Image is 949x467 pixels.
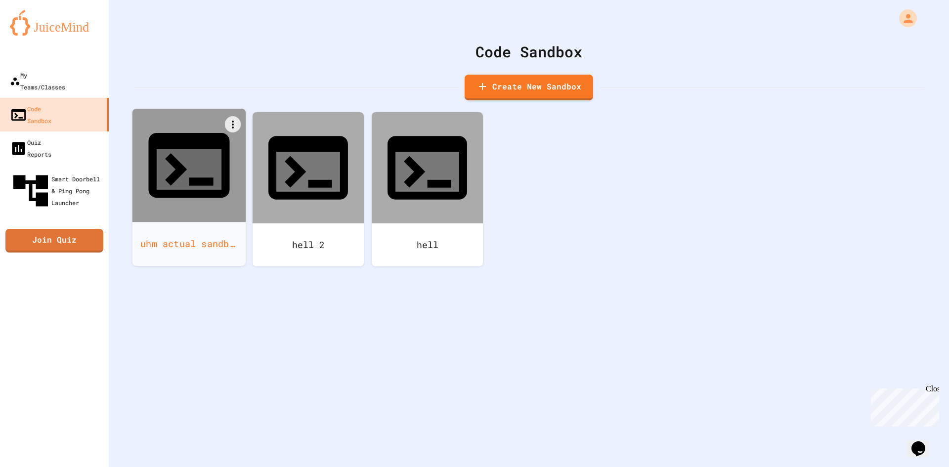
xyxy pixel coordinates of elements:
img: logo-orange.svg [10,10,99,36]
div: hell [372,223,483,266]
div: Chat with us now!Close [4,4,68,63]
iframe: chat widget [907,427,939,457]
div: Quiz Reports [10,136,51,160]
div: Code Sandbox [10,103,51,127]
div: hell 2 [253,223,364,266]
a: Join Quiz [5,229,103,253]
a: hell [372,112,483,266]
iframe: chat widget [867,384,939,426]
a: hell 2 [253,112,364,266]
div: My Account [889,7,919,30]
div: Smart Doorbell & Ping Pong Launcher [10,170,105,212]
div: uhm actual sandbox [132,222,246,266]
div: My Teams/Classes [10,69,65,93]
div: Code Sandbox [133,41,924,63]
a: Create New Sandbox [465,75,593,100]
a: uhm actual sandbox [132,109,246,266]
